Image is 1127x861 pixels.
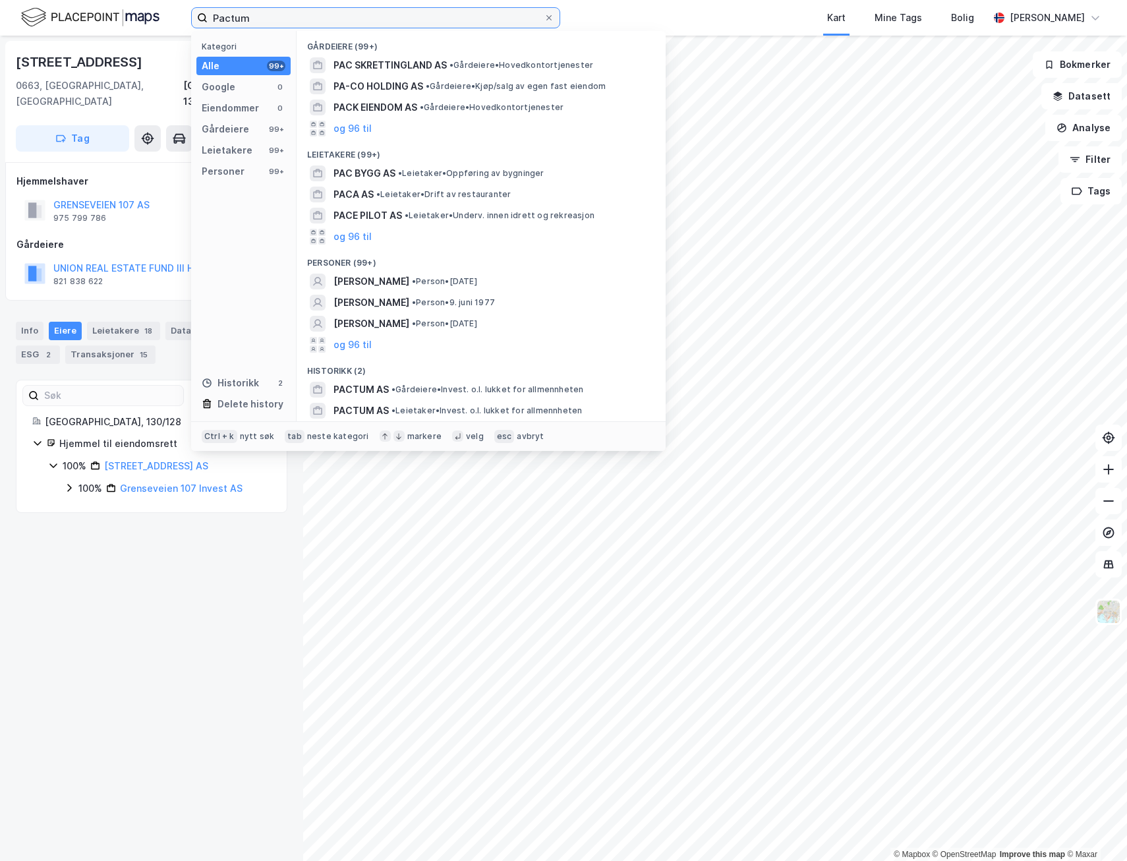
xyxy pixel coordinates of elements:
[42,348,55,361] div: 2
[398,168,544,179] span: Leietaker • Oppføring av bygninger
[494,430,515,443] div: esc
[297,355,666,379] div: Historikk (2)
[202,42,291,51] div: Kategori
[217,396,283,412] div: Delete history
[933,850,997,859] a: OpenStreetMap
[376,189,511,200] span: Leietaker • Drift av restauranter
[333,382,389,398] span: PACTUM AS
[333,337,372,353] button: og 96 til
[59,436,271,452] div: Hjemmel til eiendomsrett
[951,10,974,26] div: Bolig
[137,348,150,361] div: 15
[1033,51,1122,78] button: Bokmerker
[517,431,544,442] div: avbryt
[426,81,430,91] span: •
[398,168,402,178] span: •
[202,79,235,95] div: Google
[412,297,416,307] span: •
[202,142,252,158] div: Leietakere
[1041,83,1122,109] button: Datasett
[420,102,424,112] span: •
[333,121,372,136] button: og 96 til
[412,318,416,328] span: •
[63,458,86,474] div: 100%
[297,247,666,271] div: Personer (99+)
[333,57,447,73] span: PAC SKRETTINGLAND AS
[267,124,285,134] div: 99+
[1010,10,1085,26] div: [PERSON_NAME]
[1045,115,1122,141] button: Analyse
[875,10,922,26] div: Mine Tags
[412,276,416,286] span: •
[333,165,395,181] span: PAC BYGG AS
[333,229,372,245] button: og 96 til
[376,189,380,199] span: •
[202,163,245,179] div: Personer
[16,237,287,252] div: Gårdeiere
[208,8,544,28] input: Søk på adresse, matrikkel, gårdeiere, leietakere eller personer
[1058,146,1122,173] button: Filter
[16,125,129,152] button: Tag
[275,378,285,388] div: 2
[39,386,183,405] input: Søk
[104,460,208,471] a: [STREET_ADDRESS] AS
[466,431,484,442] div: velg
[333,187,374,202] span: PACA AS
[1096,599,1121,624] img: Z
[202,430,237,443] div: Ctrl + k
[202,100,259,116] div: Eiendommer
[49,322,82,340] div: Eiere
[1061,798,1127,861] iframe: Chat Widget
[183,78,287,109] div: [GEOGRAPHIC_DATA], 130/128
[333,403,389,419] span: PACTUM AS
[16,51,145,73] div: [STREET_ADDRESS]
[267,61,285,71] div: 99+
[412,276,477,287] span: Person • [DATE]
[275,103,285,113] div: 0
[275,82,285,92] div: 0
[53,276,103,287] div: 821 838 622
[391,405,395,415] span: •
[894,850,930,859] a: Mapbox
[449,60,593,71] span: Gårdeiere • Hovedkontortjenester
[333,295,409,311] span: [PERSON_NAME]
[412,318,477,329] span: Person • [DATE]
[16,322,43,340] div: Info
[267,166,285,177] div: 99+
[202,121,249,137] div: Gårdeiere
[202,375,259,391] div: Historikk
[78,481,102,496] div: 100%
[405,210,594,221] span: Leietaker • Underv. innen idrett og rekreasjon
[65,345,156,364] div: Transaksjoner
[297,139,666,163] div: Leietakere (99+)
[333,274,409,289] span: [PERSON_NAME]
[426,81,606,92] span: Gårdeiere • Kjøp/salg av egen fast eiendom
[391,405,582,416] span: Leietaker • Invest. o.l. lukket for allmennheten
[267,145,285,156] div: 99+
[202,58,219,74] div: Alle
[16,173,287,189] div: Hjemmelshaver
[240,431,275,442] div: nytt søk
[405,210,409,220] span: •
[333,208,402,223] span: PACE PILOT AS
[21,6,159,29] img: logo.f888ab2527a4732fd821a326f86c7f29.svg
[391,384,583,395] span: Gårdeiere • Invest. o.l. lukket for allmennheten
[142,324,155,338] div: 18
[285,430,304,443] div: tab
[827,10,846,26] div: Kart
[307,431,369,442] div: neste kategori
[333,78,423,94] span: PA-CO HOLDING AS
[16,345,60,364] div: ESG
[407,431,442,442] div: markere
[45,414,271,430] div: [GEOGRAPHIC_DATA], 130/128
[449,60,453,70] span: •
[165,322,231,340] div: Datasett
[297,31,666,55] div: Gårdeiere (99+)
[333,100,417,115] span: PACK EIENDOM AS
[16,78,183,109] div: 0663, [GEOGRAPHIC_DATA], [GEOGRAPHIC_DATA]
[87,322,160,340] div: Leietakere
[120,483,243,494] a: Grenseveien 107 Invest AS
[1000,850,1065,859] a: Improve this map
[53,213,106,223] div: 975 799 786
